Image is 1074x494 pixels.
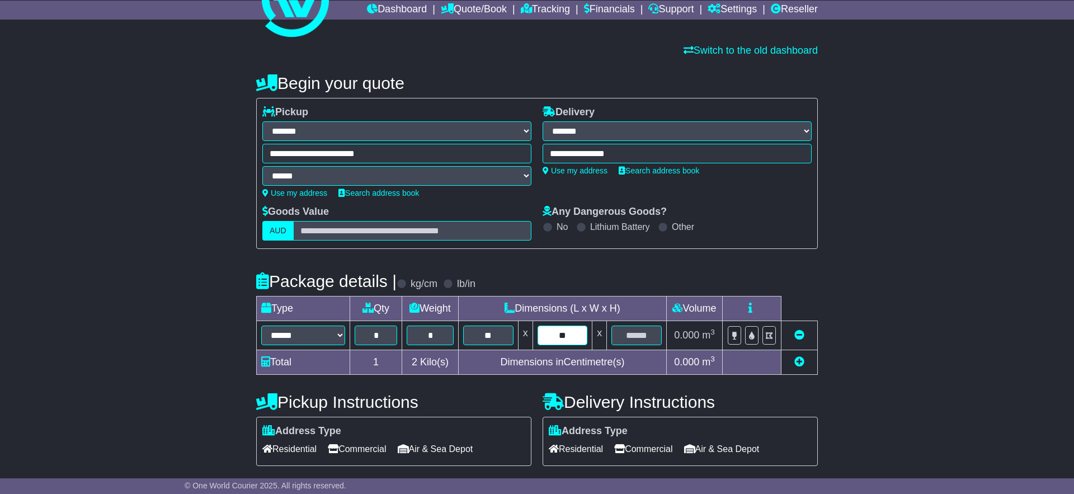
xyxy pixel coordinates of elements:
[543,166,607,175] a: Use my address
[592,321,607,350] td: x
[648,1,694,20] a: Support
[256,272,397,290] h4: Package details |
[549,440,603,458] span: Residential
[710,355,715,363] sup: 3
[543,393,818,411] h4: Delivery Instructions
[328,440,386,458] span: Commercial
[262,189,327,197] a: Use my address
[458,350,666,375] td: Dimensions in Centimetre(s)
[771,1,818,20] a: Reseller
[412,356,417,368] span: 2
[674,330,699,341] span: 0.000
[350,350,402,375] td: 1
[398,440,473,458] span: Air & Sea Depot
[672,222,694,232] label: Other
[367,1,427,20] a: Dashboard
[557,222,568,232] label: No
[458,297,666,321] td: Dimensions (L x W x H)
[584,1,635,20] a: Financials
[402,350,459,375] td: Kilo(s)
[441,1,507,20] a: Quote/Book
[338,189,419,197] a: Search address book
[402,297,459,321] td: Weight
[185,481,346,490] span: © One World Courier 2025. All rights reserved.
[257,297,350,321] td: Type
[350,297,402,321] td: Qty
[543,206,667,218] label: Any Dangerous Goods?
[262,221,294,241] label: AUD
[256,393,531,411] h4: Pickup Instructions
[794,330,804,341] a: Remove this item
[411,278,437,290] label: kg/cm
[457,278,475,290] label: lb/in
[262,440,317,458] span: Residential
[262,425,341,437] label: Address Type
[794,356,804,368] a: Add new item
[543,106,595,119] label: Delivery
[674,356,699,368] span: 0.000
[702,356,715,368] span: m
[257,350,350,375] td: Total
[619,166,699,175] a: Search address book
[521,1,570,20] a: Tracking
[702,330,715,341] span: m
[262,106,308,119] label: Pickup
[590,222,650,232] label: Lithium Battery
[549,425,628,437] label: Address Type
[518,321,533,350] td: x
[684,45,818,56] a: Switch to the old dashboard
[262,206,329,218] label: Goods Value
[710,328,715,336] sup: 3
[256,74,818,92] h4: Begin your quote
[666,297,722,321] td: Volume
[708,1,757,20] a: Settings
[614,440,672,458] span: Commercial
[684,440,760,458] span: Air & Sea Depot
